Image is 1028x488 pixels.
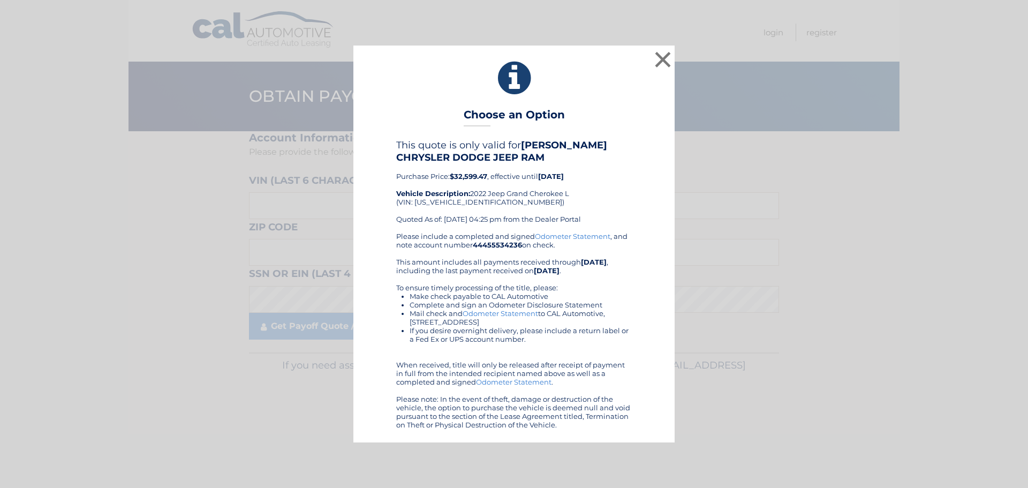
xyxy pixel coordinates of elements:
[535,232,610,241] a: Odometer Statement
[463,309,538,318] a: Odometer Statement
[396,232,632,429] div: Please include a completed and signed , and note account number on check. This amount includes al...
[450,172,487,181] b: $32,599.47
[410,326,632,343] li: If you desire overnight delivery, please include a return label or a Fed Ex or UPS account number.
[538,172,564,181] b: [DATE]
[581,258,607,266] b: [DATE]
[396,189,470,198] strong: Vehicle Description:
[396,139,632,163] h4: This quote is only valid for
[396,139,607,163] b: [PERSON_NAME] CHRYSLER DODGE JEEP RAM
[464,108,565,127] h3: Choose an Option
[652,49,674,70] button: ×
[396,139,632,231] div: Purchase Price: , effective until 2022 Jeep Grand Cherokee L (VIN: [US_VEHICLE_IDENTIFICATION_NUM...
[476,378,551,386] a: Odometer Statement
[534,266,560,275] b: [DATE]
[410,301,632,309] li: Complete and sign an Odometer Disclosure Statement
[410,309,632,326] li: Mail check and to CAL Automotive, [STREET_ADDRESS]
[410,292,632,301] li: Make check payable to CAL Automotive
[473,241,522,249] b: 44455534236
